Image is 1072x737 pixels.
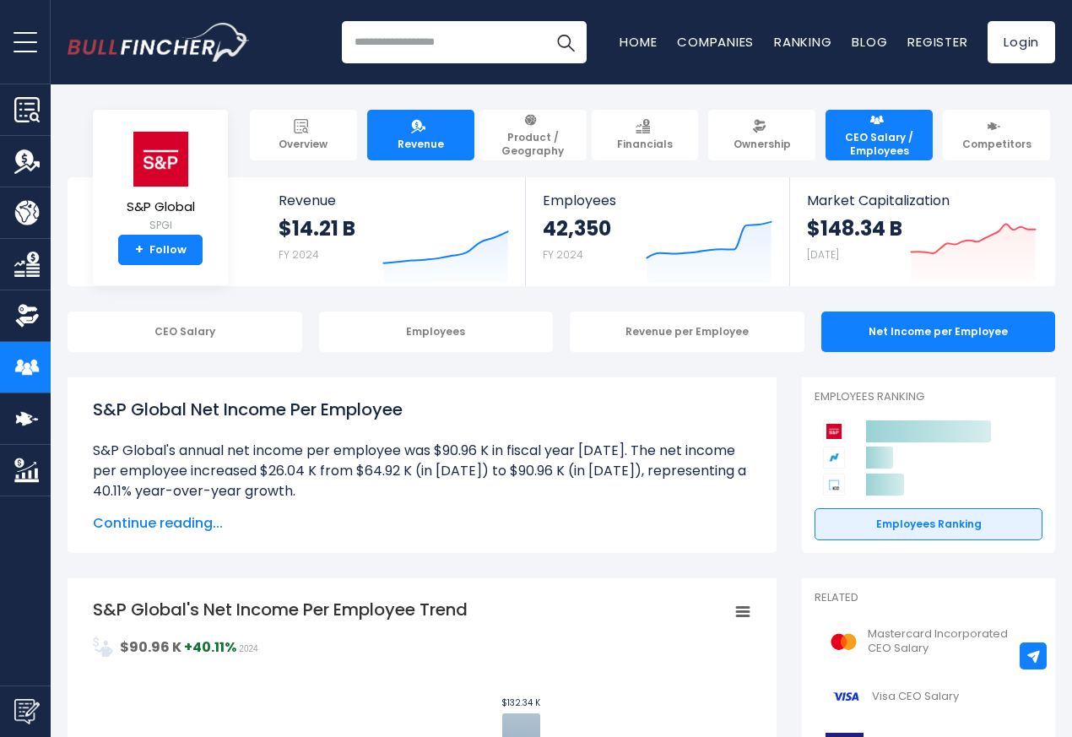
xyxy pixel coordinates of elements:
[825,678,867,716] img: V logo
[184,637,236,657] strong: +40.11%
[620,33,657,51] a: Home
[398,138,444,151] span: Revenue
[118,235,203,265] a: +Follow
[821,312,1056,352] div: Net Income per Employee
[833,131,925,157] span: CEO Salary / Employees
[677,33,754,51] a: Companies
[592,110,699,160] a: Financials
[734,138,791,151] span: Ownership
[279,215,355,241] strong: $14.21 B
[962,138,1031,151] span: Competitors
[68,23,249,62] a: Go to homepage
[127,200,195,214] span: S&P Global
[262,177,526,286] a: Revenue $14.21 B FY 2024
[570,312,804,352] div: Revenue per Employee
[93,441,751,501] li: S&P Global's annual net income per employee was $90.96 K in fiscal year [DATE]. The net income pe...
[93,513,751,534] span: Continue reading...
[988,21,1055,63] a: Login
[823,420,845,442] img: S&P Global competitors logo
[543,215,611,241] strong: 42,350
[126,130,196,236] a: S&P Global SPGI
[68,312,302,352] div: CEO Salary
[68,23,250,62] img: Bullfincher logo
[852,33,887,51] a: Blog
[93,598,468,621] tspan: S&P Global's Net Income Per Employee Trend
[907,33,967,51] a: Register
[826,110,933,160] a: CEO Salary / Employees
[543,247,583,262] small: FY 2024
[279,247,319,262] small: FY 2024
[544,21,587,63] button: Search
[93,637,113,657] img: NetIncomePerEmployee.svg
[823,447,845,469] img: Nasdaq competitors logo
[526,177,788,286] a: Employees 42,350 FY 2024
[279,192,509,209] span: Revenue
[807,215,902,241] strong: $148.34 B
[868,627,1032,656] span: Mastercard Incorporated CEO Salary
[823,474,845,496] img: Intercontinental Exchange competitors logo
[825,623,863,661] img: MA logo
[239,644,257,653] span: 2024
[279,138,328,151] span: Overview
[708,110,815,160] a: Ownership
[774,33,831,51] a: Ranking
[807,247,839,262] small: [DATE]
[135,242,143,257] strong: +
[367,110,474,160] a: Revenue
[815,619,1042,665] a: Mastercard Incorporated CEO Salary
[790,177,1053,286] a: Market Capitalization $148.34 B [DATE]
[872,690,959,704] span: Visa CEO Salary
[943,110,1050,160] a: Competitors
[815,390,1042,404] p: Employees Ranking
[815,674,1042,720] a: Visa CEO Salary
[93,397,751,422] h1: S&P Global Net Income Per Employee
[319,312,554,352] div: Employees
[501,696,541,709] text: $132.34 K
[487,131,579,157] span: Product / Geography
[127,218,195,233] small: SPGI
[617,138,673,151] span: Financials
[250,110,357,160] a: Overview
[543,192,772,209] span: Employees
[479,110,587,160] a: Product / Geography
[807,192,1037,209] span: Market Capitalization
[14,303,40,328] img: Ownership
[120,637,181,657] strong: $90.96 K
[815,508,1042,540] a: Employees Ranking
[815,591,1042,605] p: Related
